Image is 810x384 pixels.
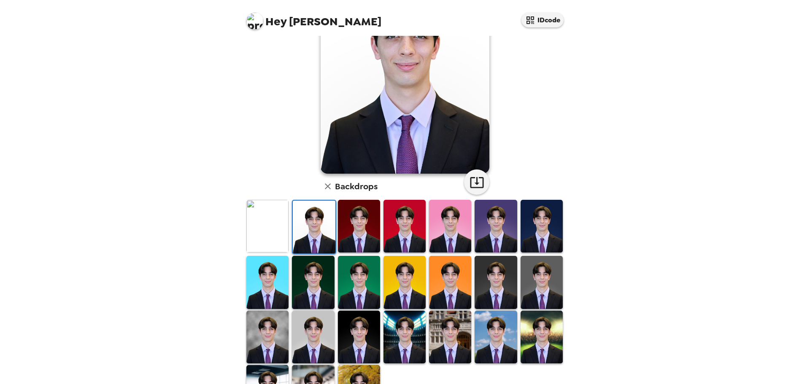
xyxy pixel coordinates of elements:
span: Hey [265,14,286,29]
button: IDcode [521,13,564,27]
img: profile pic [246,13,263,30]
img: Original [246,200,289,252]
h6: Backdrops [335,180,378,193]
span: [PERSON_NAME] [246,8,381,27]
